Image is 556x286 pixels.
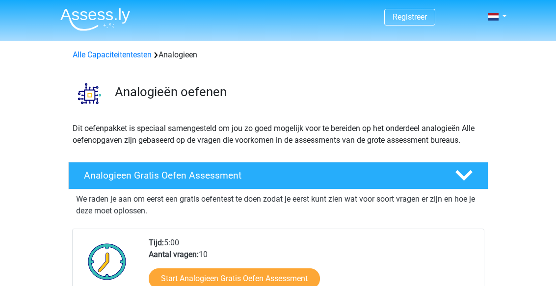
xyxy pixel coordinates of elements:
h4: Analogieen Gratis Oefen Assessment [84,170,439,181]
img: Klok [82,237,132,286]
a: Analogieen Gratis Oefen Assessment [64,162,492,189]
b: Tijd: [149,238,164,247]
h3: Analogieën oefenen [115,84,480,100]
a: Registreer [393,12,427,22]
div: Analogieen [69,49,488,61]
img: analogieen [69,73,110,114]
b: Aantal vragen: [149,250,199,259]
p: Dit oefenpakket is speciaal samengesteld om jou zo goed mogelijk voor te bereiden op het onderdee... [73,123,484,146]
a: Alle Capaciteitentesten [73,50,152,59]
img: Assessly [60,8,130,31]
p: We raden je aan om eerst een gratis oefentest te doen zodat je eerst kunt zien wat voor soort vra... [76,193,480,217]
